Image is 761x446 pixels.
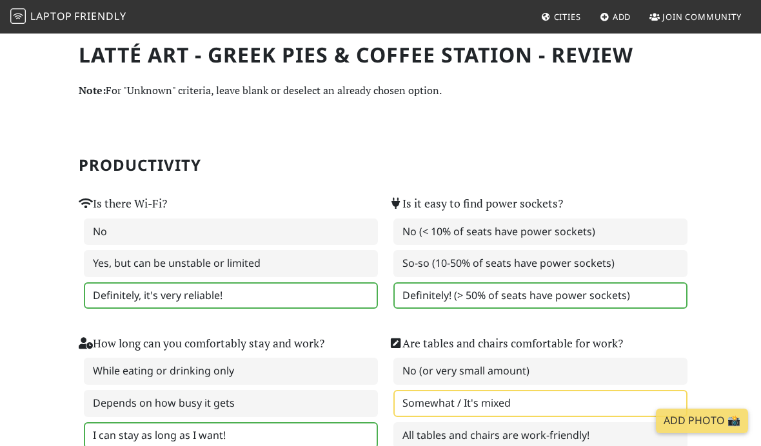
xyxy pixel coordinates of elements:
[393,218,687,246] label: No (< 10% of seats have power sockets)
[84,250,378,277] label: Yes, but can be unstable or limited
[10,6,126,28] a: LaptopFriendly LaptopFriendly
[662,11,742,23] span: Join Community
[644,5,747,28] a: Join Community
[393,358,687,385] label: No (or very small amount)
[79,82,682,99] p: For "Unknown" criteria, leave blank or deselect an already chosen option.
[84,282,378,309] label: Definitely, it's very reliable!
[84,390,378,417] label: Depends on how busy it gets
[536,5,586,28] a: Cities
[79,195,167,213] label: Is there Wi-Fi?
[79,83,106,97] strong: Note:
[393,390,687,417] label: Somewhat / It's mixed
[10,8,26,24] img: LaptopFriendly
[393,282,687,309] label: Definitely! (> 50% of seats have power sockets)
[388,334,623,353] label: Are tables and chairs comfortable for work?
[84,358,378,385] label: While eating or drinking only
[613,11,631,23] span: Add
[554,11,581,23] span: Cities
[79,43,682,67] h1: Latté Art - Greek Pies & Coffee Station - Review
[79,156,682,175] h2: Productivity
[30,9,72,23] span: Laptop
[388,195,563,213] label: Is it easy to find power sockets?
[393,250,687,277] label: So-so (10-50% of seats have power sockets)
[656,409,748,433] a: Add Photo 📸
[74,9,126,23] span: Friendly
[595,5,637,28] a: Add
[79,334,324,353] label: How long can you comfortably stay and work?
[84,218,378,246] label: No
